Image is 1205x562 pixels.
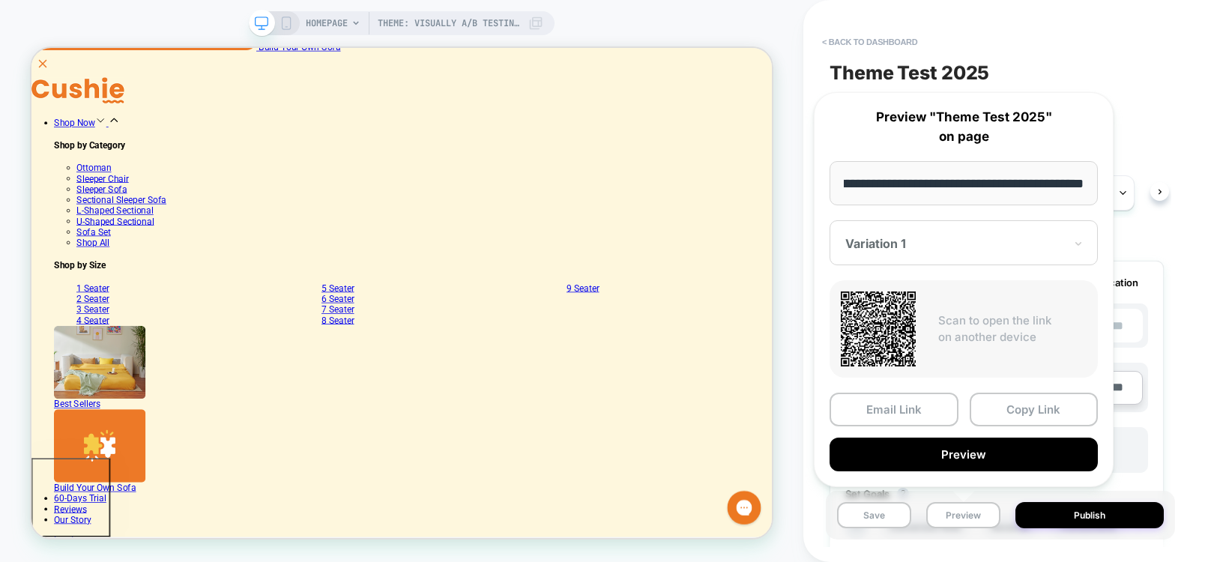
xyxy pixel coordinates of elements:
a: 5 Seater [387,313,430,327]
span: Best Sellers [30,468,91,482]
a: Shop All [60,253,104,267]
button: Publish [1015,502,1164,528]
span: HOMEPAGE [306,11,348,35]
button: Copy Link [970,393,1099,426]
a: 4 Seater [60,356,103,370]
a: Sleeper Sofa [60,181,127,196]
a: 2 Seater [60,327,103,342]
a: 8 Seater [387,356,430,370]
img: Best Sellers [30,370,152,468]
span: Theme: Visually A/B Testing Theme [378,11,520,35]
a: U-Shaped Sectional [60,224,163,238]
a: L-Shaped Sectional [60,210,163,224]
button: Open gorgias live chat [7,5,52,50]
p: Preview "Theme Test 2025" on page [830,108,1098,146]
a: 6 Seater [387,327,430,342]
a: 3 Seater [60,342,103,356]
a: 1 Seater [60,313,103,327]
a: Sofa Set [60,238,106,253]
a: 7 Seater [387,342,430,356]
a: Ottoman [60,153,106,167]
button: Email Link [830,393,958,426]
button: Save [837,502,911,528]
p: Scan to open the link on another device [938,312,1087,346]
h4: Shop by Size [30,282,1018,297]
a: Sleeper Chair [60,167,130,181]
a: Sectional Sleeper Sofa [60,196,180,210]
button: Preview [926,502,1000,528]
a: Shop Now [30,93,118,107]
h4: Shop by Category [30,123,1018,137]
button: Preview [830,438,1098,471]
a: 9 Seater [713,313,757,327]
span: Theme Test 2025 [830,61,989,84]
a: Best Sellers [30,370,1018,482]
button: < back to dashboard [815,30,925,54]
